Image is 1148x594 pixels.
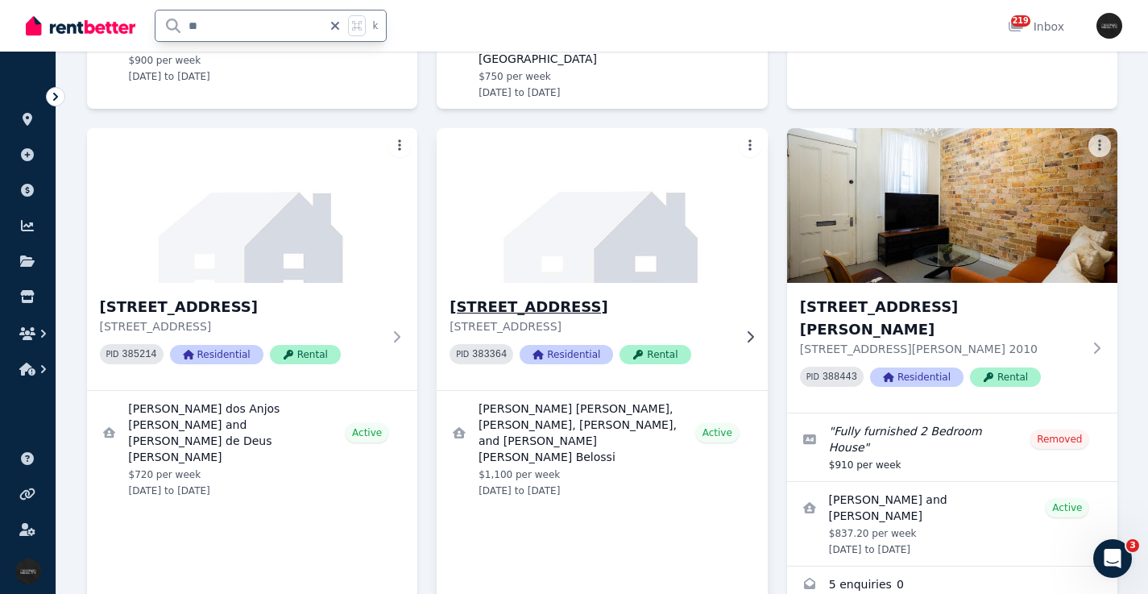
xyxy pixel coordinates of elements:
[1096,13,1122,39] img: Iconic Realty Pty Ltd
[1126,539,1139,552] span: 3
[87,128,418,390] a: 12/85 Roscoe St, Bondi Beach - 29[STREET_ADDRESS][STREET_ADDRESS]PID 385214ResidentialRental
[100,296,383,318] h3: [STREET_ADDRESS]
[170,345,263,364] span: Residential
[787,128,1118,283] img: 21 Terry St, Surry Hills - 120
[26,14,135,38] img: RentBetter
[472,349,507,360] code: 383364
[1011,15,1030,27] span: 219
[787,482,1118,566] a: View details for Oliver Tibble and Charlie Houlders
[1008,19,1064,35] div: Inbox
[787,128,1118,413] a: 21 Terry St, Surry Hills - 120[STREET_ADDRESS][PERSON_NAME][STREET_ADDRESS][PERSON_NAME] 2010PID ...
[450,318,732,334] p: [STREET_ADDRESS]
[456,350,469,359] small: PID
[388,135,411,157] button: More options
[970,368,1041,387] span: Rental
[739,135,761,157] button: More options
[787,413,1118,481] a: Edit listing: Fully furnished 2 Bedroom House
[437,391,768,507] a: View details for Luz Aylen Di Zeo, Antonio Molinari, Sol Guardia, and María Eugenia Belossi
[100,318,383,334] p: [STREET_ADDRESS]
[87,128,418,283] img: 12/85 Roscoe St, Bondi Beach - 29
[520,345,613,364] span: Residential
[1088,135,1111,157] button: More options
[106,350,119,359] small: PID
[372,19,378,32] span: k
[806,372,819,381] small: PID
[437,128,768,390] a: 12/167 Victoria Rd, Bellevue Hill - 73[STREET_ADDRESS][STREET_ADDRESS]PID 383364ResidentialRental
[429,124,776,287] img: 12/167 Victoria Rd, Bellevue Hill - 73
[122,349,156,360] code: 385214
[620,345,690,364] span: Rental
[823,372,857,383] code: 388443
[15,559,41,584] img: Iconic Realty Pty Ltd
[870,368,964,387] span: Residential
[800,296,1083,341] h3: [STREET_ADDRESS][PERSON_NAME]
[800,341,1083,357] p: [STREET_ADDRESS][PERSON_NAME] 2010
[1093,539,1132,578] iframe: Intercom live chat
[450,296,732,318] h3: [STREET_ADDRESS]
[87,391,418,507] a: View details for Aline dos Anjos Silva and Luana Borges de Deus Vieira
[270,345,341,364] span: Rental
